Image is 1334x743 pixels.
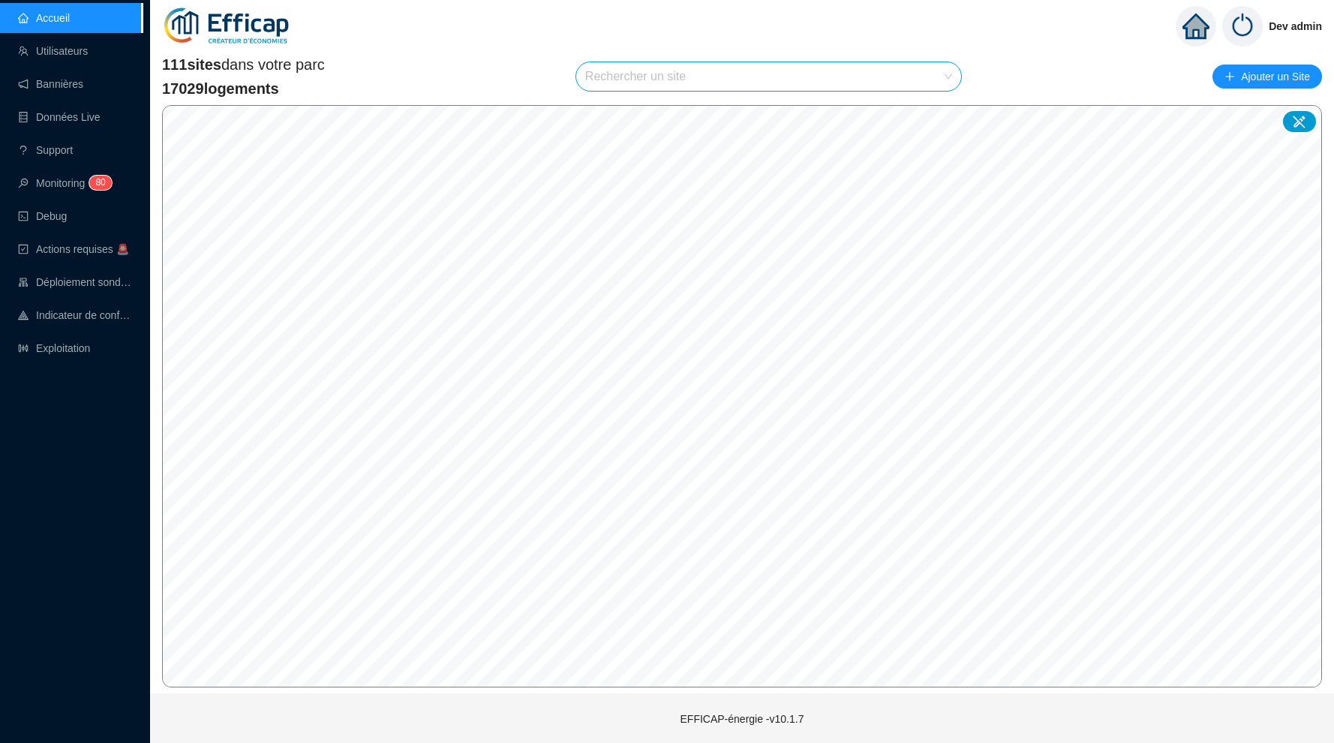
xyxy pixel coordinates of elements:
[18,78,83,90] a: notificationBannières
[18,309,132,321] a: heat-mapIndicateur de confort
[18,12,70,24] a: homeAccueil
[1212,65,1322,89] button: Ajouter un Site
[162,54,325,75] span: dans votre parc
[18,144,73,156] a: questionSupport
[95,177,101,188] span: 8
[101,177,106,188] span: 0
[1269,2,1322,50] span: Dev admin
[681,713,804,725] span: EFFICAP-énergie - v10.1.7
[1224,71,1235,82] span: plus
[1182,13,1209,40] span: home
[18,45,88,57] a: teamUtilisateurs
[18,244,29,254] span: check-square
[162,56,221,73] span: 111 sites
[1241,66,1310,87] span: Ajouter un Site
[18,210,67,222] a: codeDebug
[163,106,1321,687] canvas: Map
[18,342,90,354] a: slidersExploitation
[18,276,132,288] a: clusterDéploiement sondes
[18,111,101,123] a: databaseDonnées Live
[36,243,129,255] span: Actions requises 🚨
[1222,6,1263,47] img: power
[162,78,325,99] span: 17029 logements
[89,176,111,190] sup: 80
[18,177,107,189] a: monitorMonitoring80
